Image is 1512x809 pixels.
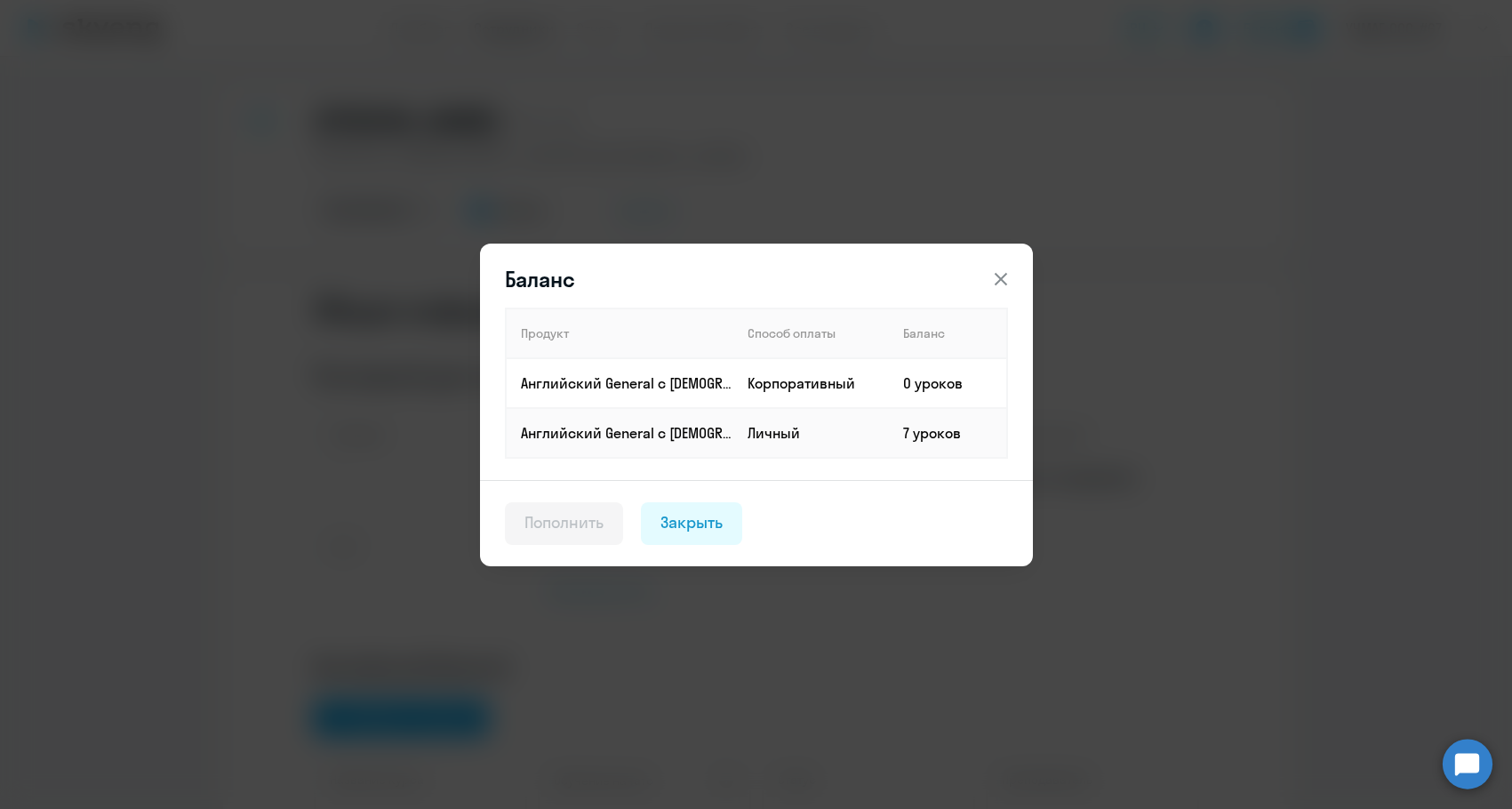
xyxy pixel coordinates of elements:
[733,358,889,408] td: Корпоративный
[733,308,889,358] th: Способ оплаты
[889,358,1007,408] td: 0 уроков
[506,308,733,358] th: Продукт
[505,502,624,545] button: Пополнить
[733,408,889,458] td: Личный
[889,308,1007,358] th: Баланс
[521,423,732,443] p: Английский General с [DEMOGRAPHIC_DATA] преподавателем
[641,502,742,545] button: Закрыть
[889,408,1007,458] td: 7 уроков
[524,511,604,534] div: Пополнить
[660,511,723,534] div: Закрыть
[521,373,732,393] p: Английский General с [DEMOGRAPHIC_DATA] преподавателем
[480,265,1033,293] header: Баланс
